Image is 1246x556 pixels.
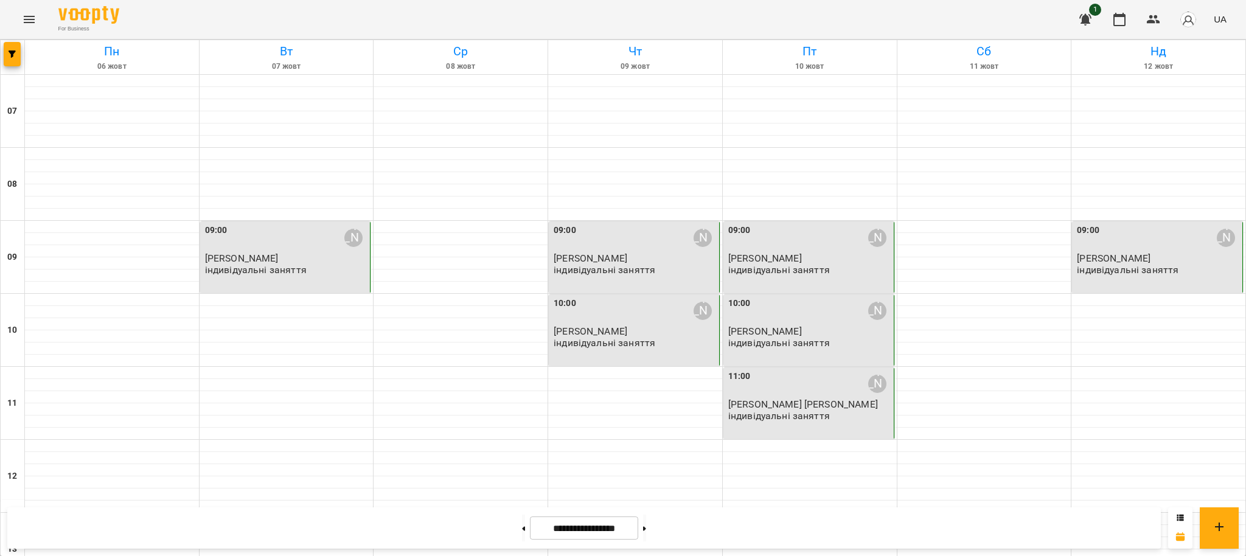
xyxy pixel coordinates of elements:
h6: Нд [1073,42,1244,61]
p: індивідуальні заняття [554,338,655,348]
span: [PERSON_NAME] [PERSON_NAME] [728,398,878,410]
label: 10:00 [728,297,751,310]
p: індивідуальні заняття [728,338,830,348]
h6: Чт [550,42,720,61]
span: For Business [58,25,119,33]
label: 09:00 [554,224,576,237]
span: [PERSON_NAME] [728,325,802,337]
span: UA [1214,13,1227,26]
div: Бодялова Ангеліна Анатоліївна [868,229,886,247]
p: індивідуальні заняття [728,265,830,275]
p: індивідуальні заняття [554,265,655,275]
h6: 11 жовт [899,61,1070,72]
div: Бодялова Ангеліна Анатоліївна [1217,229,1235,247]
span: [PERSON_NAME] [205,252,279,264]
label: 10:00 [554,297,576,310]
label: 09:00 [728,224,751,237]
h6: 08 [7,178,17,191]
div: Бодялова Ангеліна Анатоліївна [694,302,712,320]
div: Бодялова Ангеліна Анатоліївна [868,302,886,320]
h6: 09 [7,251,17,264]
div: Бодялова Ангеліна Анатоліївна [868,375,886,393]
div: Бодялова Ангеліна Анатоліївна [694,229,712,247]
span: [PERSON_NAME] [728,252,802,264]
img: Voopty Logo [58,6,119,24]
h6: Пн [27,42,197,61]
h6: Пт [725,42,895,61]
span: [PERSON_NAME] [554,325,627,337]
h6: 06 жовт [27,61,197,72]
span: 1 [1089,4,1101,16]
span: [PERSON_NAME] [554,252,627,264]
div: Бодялова Ангеліна Анатоліївна [344,229,363,247]
h6: 07 [7,105,17,118]
h6: 10 жовт [725,61,895,72]
h6: 09 жовт [550,61,720,72]
h6: 11 [7,397,17,410]
h6: 07 жовт [201,61,372,72]
h6: 10 [7,324,17,337]
label: 09:00 [205,224,228,237]
h6: 12 жовт [1073,61,1244,72]
h6: 08 жовт [375,61,546,72]
h6: Вт [201,42,372,61]
p: індивідуальні заняття [1077,265,1178,275]
label: 09:00 [1077,224,1099,237]
h6: Сб [899,42,1070,61]
button: Menu [15,5,44,34]
label: 11:00 [728,370,751,383]
p: індивідуальні заняття [728,411,830,421]
span: [PERSON_NAME] [1077,252,1150,264]
button: UA [1209,8,1231,30]
p: індивідуальні заняття [205,265,307,275]
h6: Ср [375,42,546,61]
h6: 12 [7,470,17,483]
img: avatar_s.png [1180,11,1197,28]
